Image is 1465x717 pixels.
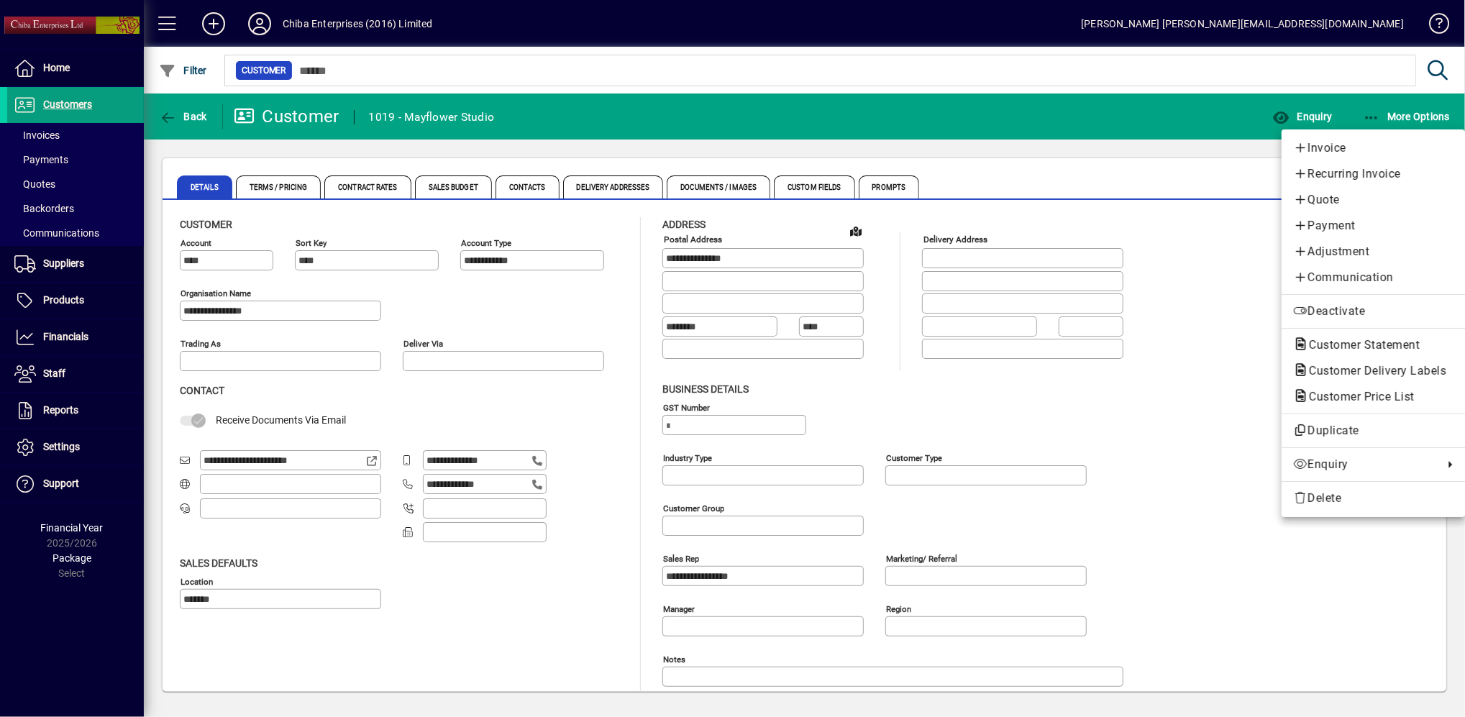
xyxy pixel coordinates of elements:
button: Deactivate customer [1282,298,1465,324]
span: Customer Price List [1293,390,1422,403]
span: Customer Statement [1293,338,1427,352]
span: Recurring Invoice [1293,165,1453,183]
span: Deactivate [1293,303,1453,320]
span: Delete [1293,490,1453,507]
span: Customer Delivery Labels [1293,364,1453,378]
span: Quote [1293,191,1453,209]
span: Duplicate [1293,422,1453,439]
span: Invoice [1293,140,1453,157]
span: Payment [1293,217,1453,234]
span: Enquiry [1293,456,1436,473]
span: Communication [1293,269,1453,286]
span: Adjustment [1293,243,1453,260]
